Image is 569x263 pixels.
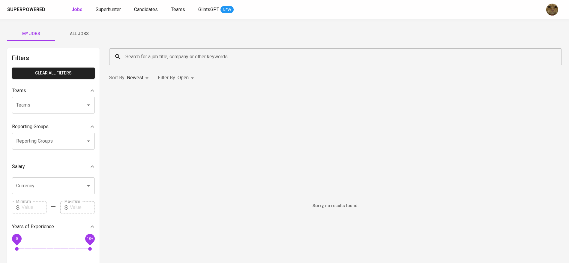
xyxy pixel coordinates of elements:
[158,74,175,81] p: Filter By
[7,6,45,13] div: Superpowered
[96,7,121,12] span: Superhunter
[546,4,558,16] img: ec6c0910-f960-4a00-a8f8-c5744e41279e.jpg
[12,223,54,230] p: Years of Experience
[84,182,93,190] button: Open
[71,7,82,12] b: Jobs
[96,6,122,14] a: Superhunter
[59,30,100,38] span: All Jobs
[178,75,189,80] span: Open
[84,137,93,145] button: Open
[198,7,219,12] span: GlintsGPT
[109,74,124,81] p: Sort By
[84,101,93,109] button: Open
[12,85,95,97] div: Teams
[16,236,18,240] span: 0
[12,123,49,130] p: Reporting Groups
[178,72,196,83] div: Open
[22,201,46,213] input: Value
[198,6,234,14] a: GlintsGPT NEW
[220,7,234,13] span: NEW
[71,6,84,14] a: Jobs
[7,5,55,14] a: Superpoweredapp logo
[12,87,26,94] p: Teams
[171,6,186,14] a: Teams
[12,221,95,233] div: Years of Experience
[46,5,55,14] img: app logo
[171,7,185,12] span: Teams
[12,53,95,63] h6: Filters
[134,6,159,14] a: Candidates
[70,201,95,213] input: Value
[134,7,158,12] span: Candidates
[12,121,95,133] div: Reporting Groups
[11,30,52,38] span: My Jobs
[12,161,95,173] div: Salary
[291,104,381,194] img: yH5BAEAAAAALAAAAAABAAEAAAIBRAA7
[17,69,90,77] span: Clear All filters
[12,68,95,79] button: Clear All filters
[127,74,143,81] p: Newest
[12,163,25,170] p: Salary
[109,203,562,209] h6: Sorry, no results found.
[87,236,93,240] span: 10+
[127,72,151,83] div: Newest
